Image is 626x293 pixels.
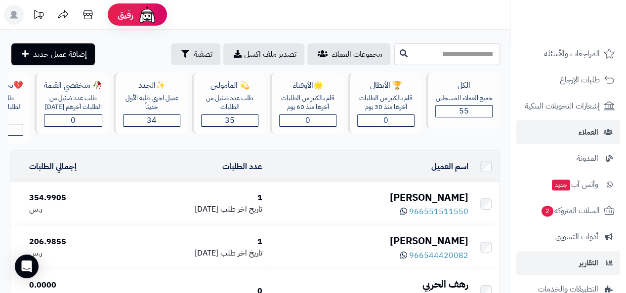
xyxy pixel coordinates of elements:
[33,73,112,143] a: 🥀 منخفضي القيمةطلب عدد ضئيل من الطلبات آخرهم [DATE]0
[516,94,620,118] a: إشعارات التحويلات البنكية
[409,206,468,218] span: 966551511550
[516,120,620,144] a: العملاء
[541,204,600,218] span: السلات المتروكة
[123,80,180,91] div: ✨الجدد
[516,173,620,196] a: وآتس آبجديد
[131,204,262,215] div: [DATE]
[542,206,553,217] span: 2
[220,247,262,259] span: تاريخ اخر طلب
[29,204,124,215] div: ر.س
[270,190,468,205] div: [PERSON_NAME]
[346,73,424,143] a: 🏆 الأبطالقام بالكثير من الطلبات آخرها منذ 30 يوم0
[201,80,258,91] div: 💫 المأمولين
[559,26,617,47] img: logo-2.png
[560,73,600,87] span: طلبات الإرجاع
[400,250,468,261] a: 966544420082
[112,73,190,143] a: ✨الجددعميل اجري طلبه الأول حديثاّ34
[29,161,77,173] a: إجمالي الطلبات
[332,48,382,60] span: مجموعات العملاء
[516,251,620,275] a: التقارير
[131,248,262,259] div: [DATE]
[44,80,102,91] div: 🥀 منخفضي القيمة
[244,48,296,60] span: تصدير ملف اكسل
[516,199,620,222] a: السلات المتروكة2
[516,225,620,249] a: أدوات التسويق
[551,178,598,191] span: وآتس آب
[201,94,258,112] div: طلب عدد ضئيل من الطلبات
[223,43,304,65] a: تصدير ملف اكسل
[15,255,39,278] div: Open Intercom Messenger
[435,94,493,103] div: جميع العملاء المسجلين
[190,73,268,143] a: 💫 المأمولينطلب عدد ضئيل من الطلبات35
[29,280,124,291] div: 0.0000
[357,80,415,91] div: 🏆 الأبطال
[305,114,310,126] span: 0
[400,206,468,218] a: 966551511550
[222,161,262,173] a: عدد الطلبات
[29,248,124,259] div: ر.س
[516,68,620,92] a: طلبات الإرجاع
[131,236,262,248] div: 1
[171,43,220,65] button: تصفية
[307,43,390,65] a: مجموعات العملاء
[270,277,468,292] div: رهف الحربي
[220,203,262,215] span: تاريخ اخر طلب
[33,48,87,60] span: إضافة عميل جديد
[279,94,336,112] div: قام بالكثير من الطلبات آخرها منذ 60 يوم
[194,48,212,60] span: تصفية
[516,42,620,66] a: المراجعات والأسئلة
[131,192,262,204] div: 1
[579,256,598,270] span: التقارير
[118,9,133,21] span: رفيق
[137,5,157,25] img: ai-face.png
[29,236,124,248] div: 206.9855
[44,94,102,112] div: طلب عدد ضئيل من الطلبات آخرهم [DATE]
[552,180,570,190] span: جديد
[431,161,468,173] a: اسم العميل
[555,230,598,244] span: أدوات التسويق
[29,192,124,204] div: 354.9905
[435,80,493,91] div: الكل
[11,43,95,65] a: إضافة عميل جديد
[225,114,235,126] span: 35
[279,80,336,91] div: 🌟الأوفياء
[383,114,388,126] span: 0
[268,73,346,143] a: 🌟الأوفياءقام بالكثير من الطلبات آخرها منذ 60 يوم0
[147,114,157,126] span: 34
[577,151,598,165] span: المدونة
[123,94,180,112] div: عميل اجري طلبه الأول حديثاّ
[424,73,502,143] a: الكلجميع العملاء المسجلين55
[270,234,468,248] div: [PERSON_NAME]
[409,250,468,261] span: 966544420082
[544,47,600,61] span: المراجعات والأسئلة
[459,105,469,117] span: 55
[71,114,76,126] span: 0
[26,5,51,27] a: تحديثات المنصة
[516,146,620,170] a: المدونة
[357,94,415,112] div: قام بالكثير من الطلبات آخرها منذ 30 يوم
[579,125,598,139] span: العملاء
[525,99,600,113] span: إشعارات التحويلات البنكية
